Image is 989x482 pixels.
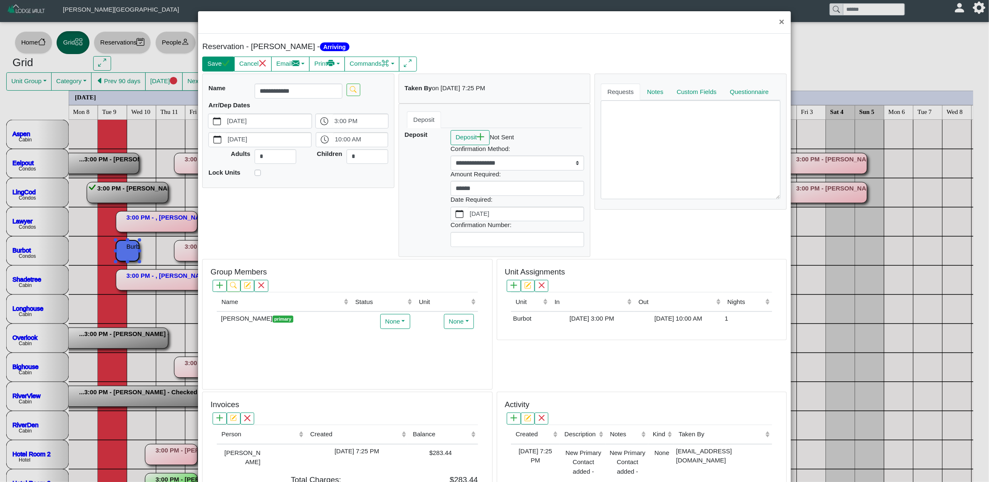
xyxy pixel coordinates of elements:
[521,413,535,425] button: pencil square
[521,280,535,292] button: pencil square
[419,297,469,307] div: Unit
[213,280,226,292] button: plus
[208,101,250,109] b: Arr/Dep Dates
[610,430,640,439] div: Notes
[650,447,672,458] div: None
[202,57,234,72] button: Savecheck
[226,114,312,128] label: [DATE]
[244,282,250,289] svg: pencil square
[451,145,584,153] h6: Confirmation Method:
[310,430,399,439] div: Created
[538,415,545,421] svg: x
[636,314,721,324] div: [DATE] 10:00 AM
[327,59,335,67] svg: printer fill
[316,114,333,128] button: clock
[309,57,345,72] button: Printprinter fill
[219,314,349,324] div: [PERSON_NAME]
[230,282,237,289] svg: search
[410,447,452,458] div: $283.44
[538,282,545,289] svg: x
[230,415,237,421] svg: pencil square
[254,280,268,292] button: x
[562,447,603,478] div: New Primary Contact added - undefined
[511,311,550,326] td: Burbot
[317,150,342,157] b: Children
[432,84,485,91] i: on [DATE] 7:25 PM
[640,84,670,100] a: Notes
[516,430,551,439] div: Created
[639,297,714,307] div: Out
[565,430,597,439] div: Description
[231,150,250,157] b: Adults
[333,133,388,147] label: 10:00 AM
[208,84,226,91] b: Name
[670,84,724,100] a: Custom Fields
[505,400,529,410] h5: Activity
[244,415,250,421] svg: x
[516,297,541,307] div: Unit
[505,267,565,277] h5: Unit Assignments
[240,280,254,292] button: pencil square
[216,415,223,421] svg: plus
[382,59,389,67] svg: command
[221,297,342,307] div: Name
[607,447,646,478] div: New Primary Contact added - undefined
[213,117,221,125] svg: calendar
[413,430,469,439] div: Balance
[234,57,272,72] button: Cancelx
[404,59,412,67] svg: arrows angle expand
[273,316,293,323] span: primary
[451,171,584,178] h6: Amount Required:
[535,413,548,425] button: x
[333,114,388,128] label: 3:00 PM
[307,447,406,456] div: [DATE] 7:25 PM
[405,131,428,138] b: Deposit
[213,136,221,143] svg: calendar
[451,221,584,229] h6: Confirmation Number:
[316,133,333,147] button: clock
[407,111,441,128] a: Deposit
[222,59,230,67] svg: check
[321,136,329,143] svg: clock
[271,57,310,72] button: Emailenvelope fill
[507,413,521,425] button: plus
[773,11,791,33] button: Close
[674,444,772,480] td: [EMAIL_ADDRESS][DOMAIN_NAME]
[216,282,223,289] svg: plus
[292,59,300,67] svg: envelope fill
[723,84,775,100] a: Questionnaire
[524,415,531,421] svg: pencil square
[259,59,267,67] svg: x
[511,282,517,289] svg: plus
[219,447,260,467] div: [PERSON_NAME]
[723,311,772,326] td: 1
[405,84,432,91] b: Taken By
[227,413,240,425] button: pencil square
[451,196,584,203] h6: Date Required:
[451,207,468,221] button: calendar
[451,130,490,145] button: Depositplus
[208,169,240,176] b: Lock Units
[380,314,410,329] button: None
[221,430,297,439] div: Person
[507,280,521,292] button: plus
[727,297,763,307] div: Nights
[399,57,417,72] button: arrows angle expand
[511,415,517,421] svg: plus
[226,133,311,147] label: [DATE]
[355,297,406,307] div: Status
[535,280,548,292] button: x
[202,42,492,52] h5: Reservation - [PERSON_NAME] -
[679,430,763,439] div: Taken By
[653,430,665,439] div: Kind
[209,133,226,147] button: calendar
[211,267,267,277] h5: Group Members
[211,400,239,410] h5: Invoices
[350,86,357,93] svg: search
[490,133,514,141] i: Not Sent
[601,84,640,100] a: Requests
[524,282,531,289] svg: pencil square
[240,413,254,425] button: x
[456,210,464,218] svg: calendar
[444,314,474,329] button: None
